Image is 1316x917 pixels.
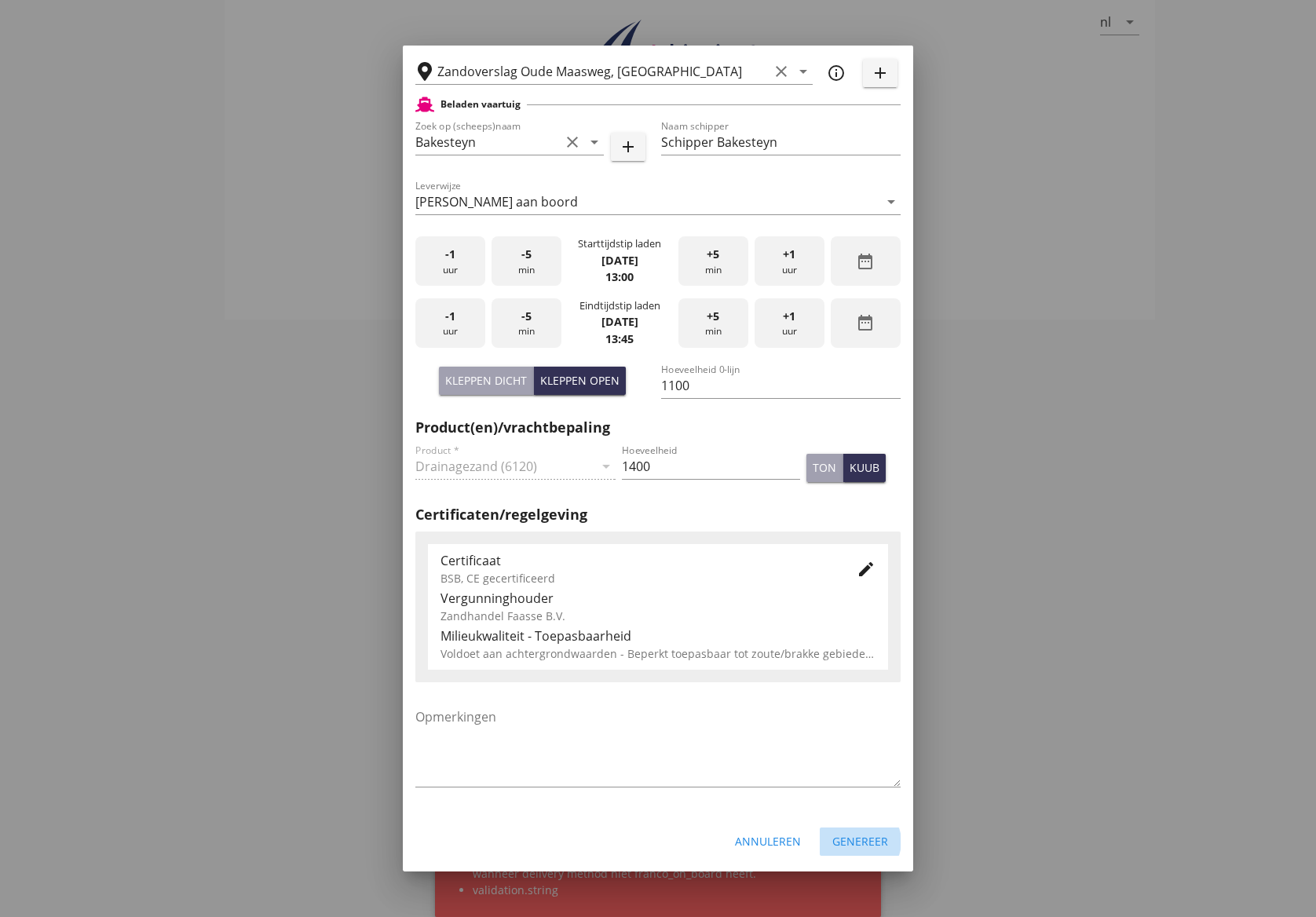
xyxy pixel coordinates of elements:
textarea: Opmerkingen [415,704,901,787]
strong: [DATE] [601,314,638,329]
input: Losplaats [437,59,769,84]
div: uur [415,298,485,348]
span: +1 [783,246,795,263]
div: Kleppen open [540,372,620,389]
button: Kleppen dicht [439,367,534,395]
i: arrow_drop_down [585,133,604,152]
div: [PERSON_NAME] aan boord [415,195,578,209]
div: uur [755,236,824,286]
div: min [492,298,561,348]
div: uur [415,236,485,286]
div: Genereer [832,833,888,849]
div: min [492,236,561,286]
span: -5 [521,308,532,325]
span: +5 [707,246,719,263]
div: Annuleren [735,833,801,849]
div: Voldoet aan achtergrondwaarden - Beperkt toepasbaar tot zoute/brakke gebieden (Niveau I) [440,645,876,662]
i: clear [563,133,582,152]
h2: Certificaten/regelgeving [415,504,901,525]
i: arrow_drop_down [794,62,813,81]
button: kuub [843,454,886,482]
i: add [619,137,638,156]
div: ton [813,459,836,476]
div: BSB , CE gecertificeerd [440,570,832,586]
div: Starttijdstip laden [578,236,661,251]
i: add [871,64,890,82]
strong: [DATE] [601,253,638,268]
strong: 13:45 [605,331,634,346]
div: Zandhandel Faasse B.V. [440,608,876,624]
button: Genereer [820,827,901,856]
i: arrow_drop_down [882,192,901,211]
button: Kleppen open [534,367,626,395]
div: min [678,298,748,348]
div: Certificaat [440,551,832,570]
h2: Beladen vaartuig [440,97,521,111]
div: kuub [850,459,879,476]
span: -1 [445,246,455,263]
i: info_outline [827,64,846,82]
span: +5 [707,308,719,325]
i: edit [857,560,876,579]
button: ton [806,454,843,482]
div: Vergunninghouder [440,589,876,608]
i: date_range [856,313,875,332]
input: Naam schipper [661,130,901,155]
h2: Product(en)/vrachtbepaling [415,417,901,438]
div: Eindtijdstip laden [579,298,660,313]
div: min [678,236,748,286]
div: Milieukwaliteit - Toepasbaarheid [440,627,876,645]
span: -1 [445,308,455,325]
span: +1 [783,308,795,325]
strong: 13:00 [605,269,634,284]
i: date_range [856,252,875,271]
input: Hoeveelheid [622,454,800,479]
input: Zoek op (scheeps)naam [415,130,560,155]
div: Kleppen dicht [445,372,527,389]
span: -5 [521,246,532,263]
div: uur [755,298,824,348]
i: clear [772,62,791,81]
button: Annuleren [722,827,813,856]
input: Hoeveelheid 0-lijn [661,373,901,398]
